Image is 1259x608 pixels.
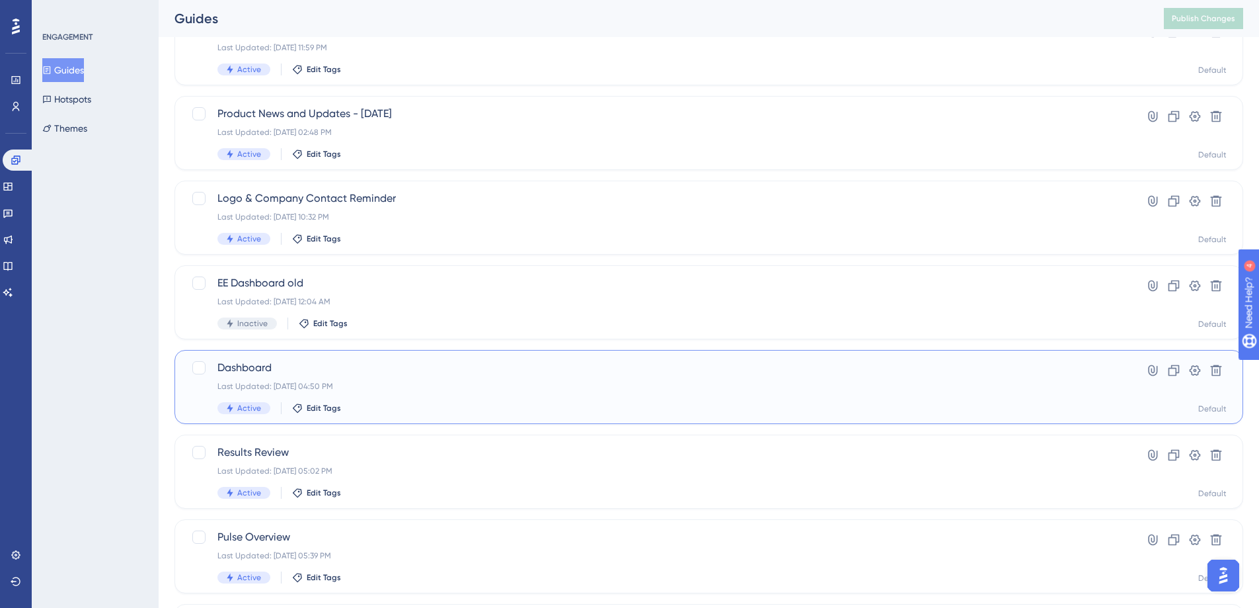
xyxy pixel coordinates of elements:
button: Themes [42,116,87,140]
div: Last Updated: [DATE] 10:32 PM [217,212,1094,222]
span: Publish Changes [1172,13,1235,24]
div: Last Updated: [DATE] 04:50 PM [217,381,1094,392]
iframe: UserGuiding AI Assistant Launcher [1203,556,1243,595]
div: Guides [174,9,1131,28]
button: Edit Tags [299,318,348,329]
div: Default [1198,573,1227,584]
button: Edit Tags [292,572,341,583]
div: Last Updated: [DATE] 12:04 AM [217,296,1094,307]
span: Pulse Overview [217,529,1094,545]
div: Last Updated: [DATE] 02:48 PM [217,127,1094,138]
span: Active [237,572,261,583]
button: Edit Tags [292,64,341,75]
span: Edit Tags [307,234,341,244]
button: Edit Tags [292,149,341,159]
div: Last Updated: [DATE] 05:39 PM [217,550,1094,561]
div: Default [1198,488,1227,499]
div: Default [1198,319,1227,329]
div: Default [1198,404,1227,414]
button: Edit Tags [292,403,341,413]
div: 4 [92,7,96,17]
span: Active [237,234,261,244]
span: Active [237,488,261,498]
span: Active [237,64,261,75]
span: Need Help? [31,3,83,19]
div: Default [1198,65,1227,75]
span: Edit Tags [307,64,341,75]
div: ENGAGEMENT [42,32,93,42]
div: Default [1198,150,1227,160]
button: Hotspots [42,87,91,111]
span: Edit Tags [307,149,341,159]
span: Logo & Company Contact Reminder [217,191,1094,206]
span: Edit Tags [307,488,341,498]
span: Edit Tags [313,318,348,329]
button: Edit Tags [292,234,341,244]
span: Active [237,149,261,159]
span: Edit Tags [307,572,341,583]
button: Publish Changes [1164,8,1243,29]
div: Last Updated: [DATE] 11:59 PM [217,42,1094,53]
span: Dashboard [217,360,1094,376]
span: Results Review [217,445,1094,460]
span: Inactive [237,318,268,329]
button: Guides [42,58,84,82]
span: EE Dashboard old [217,275,1094,291]
span: Edit Tags [307,403,341,413]
button: Edit Tags [292,488,341,498]
span: Active [237,403,261,413]
div: Default [1198,234,1227,245]
div: Last Updated: [DATE] 05:02 PM [217,466,1094,476]
span: Product News and Updates - [DATE] [217,106,1094,122]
